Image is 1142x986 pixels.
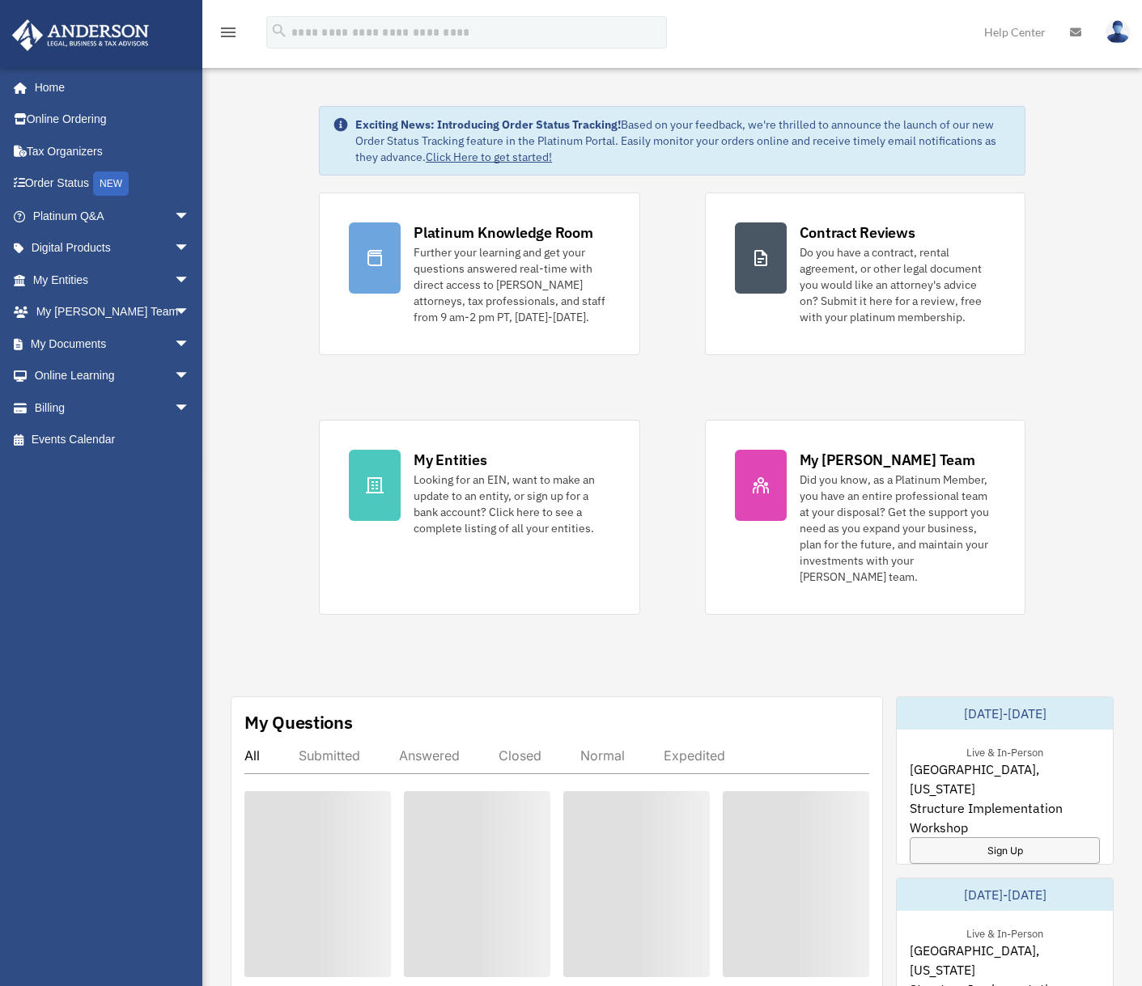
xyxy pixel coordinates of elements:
[174,296,206,329] span: arrow_drop_down
[319,193,639,355] a: Platinum Knowledge Room Further your learning and get your questions answered real-time with dire...
[11,135,214,167] a: Tax Organizers
[800,472,996,585] div: Did you know, as a Platinum Member, you have an entire professional team at your disposal? Get th...
[7,19,154,51] img: Anderson Advisors Platinum Portal
[174,360,206,393] span: arrow_drop_down
[705,193,1025,355] a: Contract Reviews Do you have a contract, rental agreement, or other legal document you would like...
[11,264,214,296] a: My Entitiesarrow_drop_down
[355,116,1012,165] div: Based on your feedback, we're thrilled to announce the launch of our new Order Status Tracking fe...
[399,747,460,764] div: Answered
[910,941,1100,980] span: [GEOGRAPHIC_DATA], [US_STATE]
[11,328,214,360] a: My Documentsarrow_drop_down
[355,117,621,132] strong: Exciting News: Introducing Order Status Tracking!
[244,747,260,764] div: All
[414,244,609,325] div: Further your learning and get your questions answered real-time with direct access to [PERSON_NAM...
[244,710,353,734] div: My Questions
[174,232,206,265] span: arrow_drop_down
[11,360,214,392] a: Online Learningarrow_drop_down
[11,71,206,104] a: Home
[219,28,238,42] a: menu
[800,450,975,470] div: My [PERSON_NAME] Team
[897,697,1113,730] div: [DATE]-[DATE]
[11,391,214,424] a: Billingarrow_drop_down
[910,837,1100,864] a: Sign Up
[499,747,541,764] div: Closed
[580,747,625,764] div: Normal
[11,424,214,456] a: Events Calendar
[664,747,725,764] div: Expedited
[11,296,214,328] a: My [PERSON_NAME] Teamarrow_drop_down
[174,328,206,361] span: arrow_drop_down
[219,23,238,42] i: menu
[11,104,214,136] a: Online Ordering
[800,222,915,243] div: Contract Reviews
[11,232,214,264] a: Digital Productsarrow_drop_down
[910,760,1100,798] span: [GEOGRAPHIC_DATA], [US_STATE]
[1106,20,1130,44] img: User Pic
[910,798,1100,837] span: Structure Implementation Workshop
[11,167,214,201] a: Order StatusNEW
[174,264,206,297] span: arrow_drop_down
[426,150,552,164] a: Click Here to get started!
[897,878,1113,911] div: [DATE]-[DATE]
[953,743,1056,760] div: Live & In-Person
[11,200,214,232] a: Platinum Q&Aarrow_drop_down
[299,747,360,764] div: Submitted
[705,420,1025,615] a: My [PERSON_NAME] Team Did you know, as a Platinum Member, you have an entire professional team at...
[174,391,206,425] span: arrow_drop_down
[270,22,288,40] i: search
[800,244,996,325] div: Do you have a contract, rental agreement, or other legal document you would like an attorney's ad...
[414,222,593,243] div: Platinum Knowledge Room
[414,450,486,470] div: My Entities
[319,420,639,615] a: My Entities Looking for an EIN, want to make an update to an entity, or sign up for a bank accoun...
[174,200,206,233] span: arrow_drop_down
[953,924,1056,941] div: Live & In-Person
[414,472,609,536] div: Looking for an EIN, want to make an update to an entity, or sign up for a bank account? Click her...
[93,171,129,196] div: NEW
